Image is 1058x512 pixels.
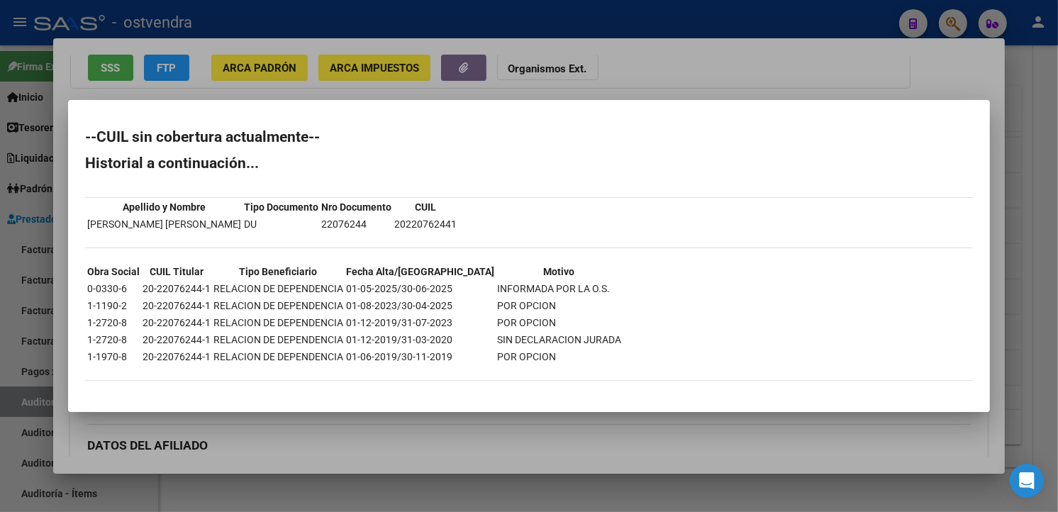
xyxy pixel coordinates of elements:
[213,298,344,313] td: RELACION DE DEPENDENCIA
[345,315,495,330] td: 01-12-2019/31-07-2023
[142,332,211,347] td: 20-22076244-1
[345,298,495,313] td: 01-08-2023/30-04-2025
[213,315,344,330] td: RELACION DE DEPENDENCIA
[87,264,140,279] th: Obra Social
[345,281,495,296] td: 01-05-2025/30-06-2025
[394,216,457,232] td: 20220762441
[87,332,140,347] td: 1-2720-8
[496,315,622,330] td: POR OPCION
[496,264,622,279] th: Motivo
[87,281,140,296] td: 0-0330-6
[142,315,211,330] td: 20-22076244-1
[87,216,242,232] td: [PERSON_NAME] [PERSON_NAME]
[496,349,622,364] td: POR OPCION
[213,349,344,364] td: RELACION DE DEPENDENCIA
[142,298,211,313] td: 20-22076244-1
[496,332,622,347] td: SIN DECLARACION JURADA
[85,156,973,170] h2: Historial a continuación...
[213,264,344,279] th: Tipo Beneficiario
[321,199,392,215] th: Nro Documento
[87,199,242,215] th: Apellido y Nombre
[1010,464,1044,498] div: Open Intercom Messenger
[85,130,973,144] h2: --CUIL sin cobertura actualmente--
[496,281,622,296] td: INFORMADA POR LA O.S.
[243,216,319,232] td: DU
[345,264,495,279] th: Fecha Alta/[GEOGRAPHIC_DATA]
[321,216,392,232] td: 22076244
[142,264,211,279] th: CUIL Titular
[142,349,211,364] td: 20-22076244-1
[394,199,457,215] th: CUIL
[87,315,140,330] td: 1-2720-8
[345,332,495,347] td: 01-12-2019/31-03-2020
[243,199,319,215] th: Tipo Documento
[213,281,344,296] td: RELACION DE DEPENDENCIA
[87,298,140,313] td: 1-1190-2
[345,349,495,364] td: 01-06-2019/30-11-2019
[142,281,211,296] td: 20-22076244-1
[496,298,622,313] td: POR OPCION
[213,332,344,347] td: RELACION DE DEPENDENCIA
[87,349,140,364] td: 1-1970-8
